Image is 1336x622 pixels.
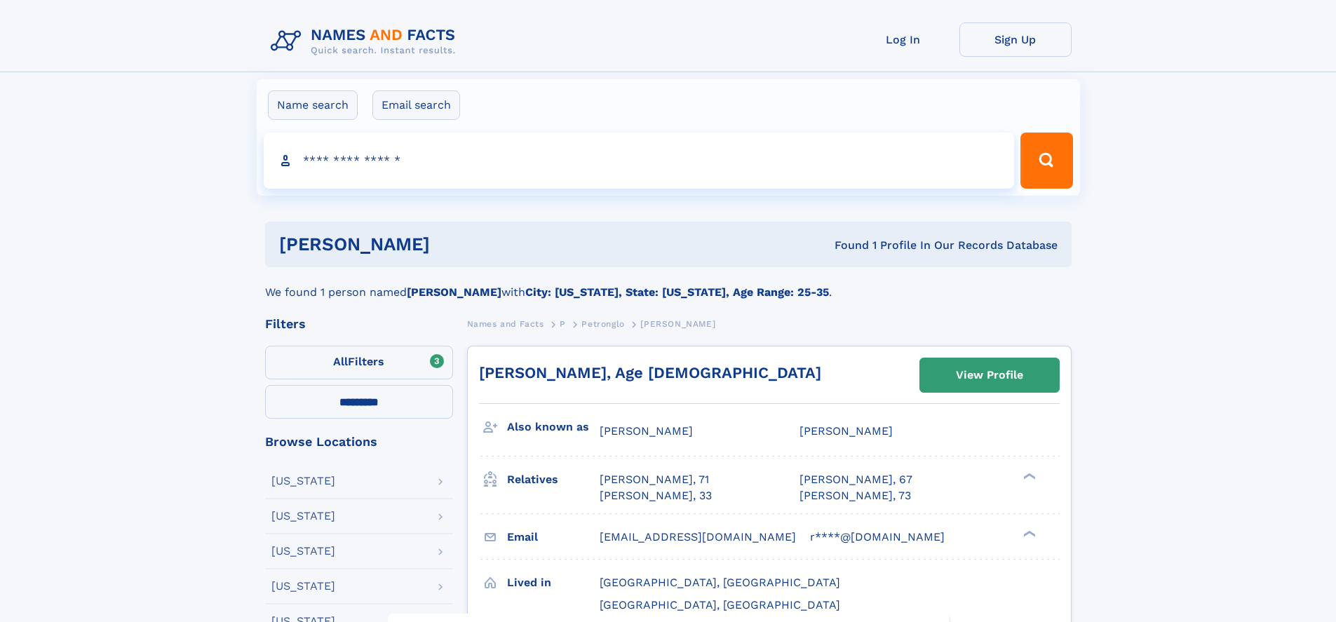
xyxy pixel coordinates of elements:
[600,424,693,438] span: [PERSON_NAME]
[271,581,335,592] div: [US_STATE]
[264,133,1015,189] input: search input
[372,90,460,120] label: Email search
[265,435,453,448] div: Browse Locations
[956,359,1023,391] div: View Profile
[799,472,912,487] a: [PERSON_NAME], 67
[467,315,544,332] a: Names and Facts
[560,319,566,329] span: P
[507,468,600,492] h3: Relatives
[333,355,348,368] span: All
[600,598,840,611] span: [GEOGRAPHIC_DATA], [GEOGRAPHIC_DATA]
[265,22,467,60] img: Logo Names and Facts
[507,571,600,595] h3: Lived in
[847,22,959,57] a: Log In
[507,525,600,549] h3: Email
[560,315,566,332] a: P
[600,530,796,543] span: [EMAIL_ADDRESS][DOMAIN_NAME]
[271,475,335,487] div: [US_STATE]
[271,511,335,522] div: [US_STATE]
[1020,472,1037,481] div: ❯
[265,318,453,330] div: Filters
[632,238,1058,253] div: Found 1 Profile In Our Records Database
[507,415,600,439] h3: Also known as
[581,315,624,332] a: Petronglo
[265,267,1072,301] div: We found 1 person named with .
[525,285,829,299] b: City: [US_STATE], State: [US_STATE], Age Range: 25-35
[265,346,453,379] label: Filters
[479,364,821,381] a: [PERSON_NAME], Age [DEMOGRAPHIC_DATA]
[600,472,709,487] a: [PERSON_NAME], 71
[600,488,712,503] a: [PERSON_NAME], 33
[959,22,1072,57] a: Sign Up
[640,319,715,329] span: [PERSON_NAME]
[600,576,840,589] span: [GEOGRAPHIC_DATA], [GEOGRAPHIC_DATA]
[279,236,633,253] h1: [PERSON_NAME]
[268,90,358,120] label: Name search
[799,424,893,438] span: [PERSON_NAME]
[799,488,911,503] a: [PERSON_NAME], 73
[1020,133,1072,189] button: Search Button
[1020,529,1037,538] div: ❯
[920,358,1059,392] a: View Profile
[581,319,624,329] span: Petronglo
[271,546,335,557] div: [US_STATE]
[407,285,501,299] b: [PERSON_NAME]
